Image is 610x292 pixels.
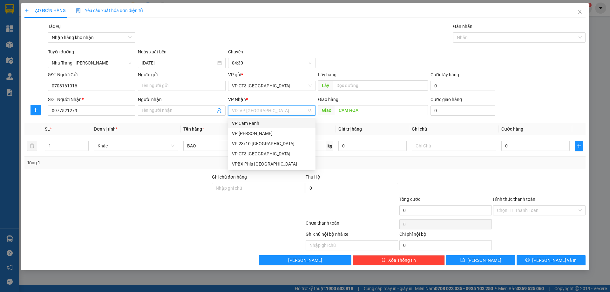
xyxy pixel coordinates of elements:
[24,8,29,13] span: plus
[306,174,320,180] span: Thu Hộ
[138,48,225,58] div: Ngày xuất bến
[493,197,535,202] label: Hình thức thanh toán
[52,42,81,48] span: 0944531334
[318,97,338,102] span: Giao hàng
[142,59,216,66] input: 11/08/2025
[501,126,523,132] span: Cước hàng
[81,141,88,146] span: Increase Value
[228,139,315,149] div: VP 23/10 Nha Trang
[228,71,315,78] div: VP gửi
[232,58,312,68] span: 04:30
[212,174,247,180] label: Ghi chú đơn hàng
[212,183,304,193] input: Ghi chú đơn hàng
[430,81,495,91] input: Cước lấy hàng
[327,141,333,151] span: kg
[52,35,67,41] span: C loan
[305,220,399,231] div: Chưa thanh toán
[335,105,428,115] input: Dọc đường
[318,105,335,115] span: Giao
[446,255,515,265] button: save[PERSON_NAME]
[183,141,268,151] input: VD: Bàn, Ghế
[228,118,315,128] div: VP Cam Ranh
[27,141,37,151] button: delete
[48,48,135,58] div: Tuyến đường
[430,97,462,102] label: Cước giao hàng
[453,24,472,29] label: Gán nhãn
[48,96,135,103] div: SĐT Người Nhận
[30,105,41,115] button: plus
[232,81,312,91] span: VP CT3 Nha Trang
[232,150,312,157] div: VP CT3 [GEOGRAPHIC_DATA]
[45,126,50,132] span: SL
[3,22,51,34] span: VP CT3 [GEOGRAPHIC_DATA]
[183,126,204,132] span: Tên hàng
[128,36,132,39] span: close-circle
[52,33,132,42] span: Nhập hàng kho nhận
[575,141,583,151] button: plus
[138,96,225,103] div: Người nhận
[318,80,333,91] span: Lấy
[571,3,589,21] button: Close
[318,72,336,77] span: Lấy hàng
[48,71,135,78] div: SĐT Người Gửi
[338,141,407,151] input: 0
[430,105,495,116] input: Cước giao hàng
[232,140,312,147] div: VP 23/10 [GEOGRAPHIC_DATA]
[259,255,351,265] button: [PERSON_NAME]
[388,257,416,264] span: Xóa Thông tin
[94,126,118,132] span: Đơn vị tính
[228,48,315,58] div: Chuyến
[232,160,312,167] div: VPBX Phía [GEOGRAPHIC_DATA]
[228,159,315,169] div: VPBX Phía Bắc Nha Trang
[525,258,530,263] span: printer
[21,3,74,12] strong: Nhà xe Đức lộc
[83,142,87,146] span: up
[467,257,501,264] span: [PERSON_NAME]
[306,231,398,240] div: Ghi chú nội bộ nhà xe
[24,8,66,13] span: TẠO ĐƠN HÀNG
[306,240,398,250] input: Nhập ghi chú
[52,58,132,68] span: Nha Trang - Phan Rang
[83,146,87,150] span: down
[98,141,174,151] span: Khác
[52,15,84,27] span: VP Cam Ranh
[399,197,420,202] span: Tổng cước
[532,257,577,264] span: [PERSON_NAME] và In
[409,123,499,135] th: Ghi chú
[577,9,582,14] span: close
[232,120,312,127] div: VP Cam Ranh
[353,255,445,265] button: deleteXóa Thông tin
[228,128,315,139] div: VP Phan Rang
[333,80,428,91] input: Dọc đường
[430,72,459,77] label: Cước lấy hàng
[575,143,583,148] span: plus
[3,22,51,34] strong: Gửi:
[48,24,61,29] label: Tác vụ
[288,257,322,264] span: [PERSON_NAME]
[76,8,81,13] img: icon
[338,126,362,132] span: Giá trị hàng
[81,146,88,151] span: Decrease Value
[31,107,40,112] span: plus
[228,149,315,159] div: VP CT3 Nha Trang
[52,28,72,34] span: cam lâm
[399,231,492,240] div: Chi phí nội bộ
[138,71,225,78] div: Người gửi
[76,8,143,13] span: Yêu cầu xuất hóa đơn điện tử
[52,15,84,27] strong: Nhận:
[228,97,246,102] span: VP Nhận
[217,108,222,113] span: user-add
[460,258,465,263] span: save
[232,130,312,137] div: VP [PERSON_NAME]
[3,35,31,41] span: 0834555020
[27,159,235,166] div: Tổng: 1
[412,141,496,151] input: Ghi Chú
[381,258,386,263] span: delete
[517,255,586,265] button: printer[PERSON_NAME] và In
